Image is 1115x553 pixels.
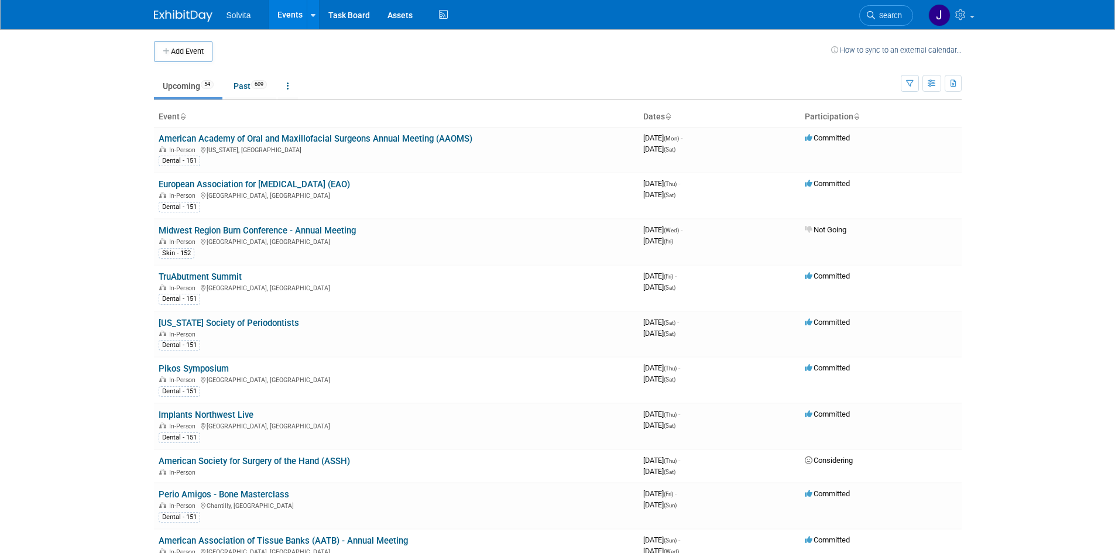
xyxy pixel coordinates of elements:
img: In-Person Event [159,331,166,336]
span: Not Going [805,225,846,234]
span: [DATE] [643,318,679,327]
div: Chantilly, [GEOGRAPHIC_DATA] [159,500,634,510]
a: Perio Amigos - Bone Masterclass [159,489,289,500]
span: Committed [805,410,850,418]
div: Dental - 151 [159,512,200,523]
a: Sort by Start Date [665,112,671,121]
span: Committed [805,363,850,372]
span: (Sat) [664,284,675,291]
span: - [675,489,677,498]
span: [DATE] [643,363,680,372]
span: [DATE] [643,133,682,142]
span: - [681,133,682,142]
div: Dental - 151 [159,340,200,351]
span: - [677,318,679,327]
span: [DATE] [643,489,677,498]
span: [DATE] [643,375,675,383]
span: (Sat) [664,192,675,198]
span: In-Person [169,376,199,384]
span: [DATE] [643,283,675,291]
span: In-Person [169,146,199,154]
a: How to sync to an external calendar... [831,46,962,54]
a: [US_STATE] Society of Periodontists [159,318,299,328]
span: Search [875,11,902,20]
span: - [678,363,680,372]
span: - [678,179,680,188]
span: - [678,456,680,465]
div: [GEOGRAPHIC_DATA], [GEOGRAPHIC_DATA] [159,190,634,200]
span: (Fri) [664,273,673,280]
img: In-Person Event [159,192,166,198]
span: In-Person [169,238,199,246]
span: (Sat) [664,469,675,475]
img: Josh Richardson [928,4,951,26]
span: Committed [805,535,850,544]
span: (Sat) [664,146,675,153]
span: Committed [805,133,850,142]
span: [DATE] [643,500,677,509]
span: 54 [201,80,214,89]
span: (Thu) [664,458,677,464]
span: (Wed) [664,227,679,233]
span: [DATE] [643,190,675,199]
span: In-Person [169,192,199,200]
a: American Academy of Oral and Maxillofacial Surgeons Annual Meeting (AAOMS) [159,133,472,144]
span: [DATE] [643,145,675,153]
span: (Sat) [664,331,675,337]
a: Search [859,5,913,26]
div: [GEOGRAPHIC_DATA], [GEOGRAPHIC_DATA] [159,236,634,246]
img: ExhibitDay [154,10,212,22]
span: [DATE] [643,410,680,418]
div: Skin - 152 [159,248,194,259]
span: [DATE] [643,467,675,476]
span: In-Person [169,331,199,338]
div: Dental - 151 [159,156,200,166]
span: (Thu) [664,411,677,418]
span: Committed [805,179,850,188]
img: In-Person Event [159,376,166,382]
span: [DATE] [643,272,677,280]
a: Midwest Region Burn Conference - Annual Meeting [159,225,356,236]
span: [DATE] [643,225,682,234]
div: Dental - 151 [159,432,200,443]
span: In-Person [169,423,199,430]
span: (Sun) [664,537,677,544]
span: In-Person [169,469,199,476]
div: [US_STATE], [GEOGRAPHIC_DATA] [159,145,634,154]
span: [DATE] [643,329,675,338]
th: Event [154,107,639,127]
th: Participation [800,107,962,127]
div: Dental - 151 [159,294,200,304]
a: Sort by Participation Type [853,112,859,121]
span: Committed [805,489,850,498]
span: (Mon) [664,135,679,142]
a: Upcoming54 [154,75,222,97]
div: Dental - 151 [159,202,200,212]
span: Committed [805,272,850,280]
span: Solvita [227,11,251,20]
a: Implants Northwest Live [159,410,253,420]
div: [GEOGRAPHIC_DATA], [GEOGRAPHIC_DATA] [159,375,634,384]
span: (Sat) [664,320,675,326]
a: European Association for [MEDICAL_DATA] (EAO) [159,179,350,190]
th: Dates [639,107,800,127]
div: [GEOGRAPHIC_DATA], [GEOGRAPHIC_DATA] [159,421,634,430]
span: Committed [805,318,850,327]
button: Add Event [154,41,212,62]
span: In-Person [169,284,199,292]
span: (Fri) [664,491,673,497]
span: 609 [251,80,267,89]
span: [DATE] [643,456,680,465]
a: Past609 [225,75,276,97]
a: Sort by Event Name [180,112,186,121]
span: (Sat) [664,423,675,429]
div: [GEOGRAPHIC_DATA], [GEOGRAPHIC_DATA] [159,283,634,292]
img: In-Person Event [159,502,166,508]
a: American Society for Surgery of the Hand (ASSH) [159,456,350,466]
span: (Fri) [664,238,673,245]
img: In-Person Event [159,238,166,244]
a: Pikos Symposium [159,363,229,374]
a: American Association of Tissue Banks (AATB) - Annual Meeting [159,535,408,546]
span: - [675,272,677,280]
a: TruAbutment Summit [159,272,242,282]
